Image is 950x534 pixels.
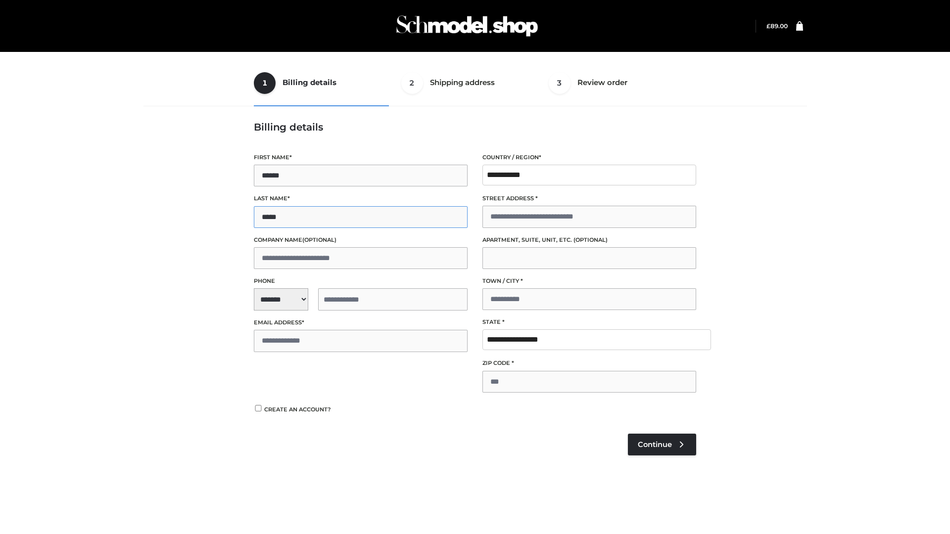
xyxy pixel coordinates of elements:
label: Town / City [482,276,696,286]
span: Continue [638,440,672,449]
span: (optional) [573,236,608,243]
label: Email address [254,318,468,327]
span: £ [766,22,770,30]
img: Schmodel Admin 964 [393,6,541,45]
label: Last name [254,194,468,203]
label: State [482,317,696,327]
a: £89.00 [766,22,788,30]
label: Company name [254,235,468,245]
label: Apartment, suite, unit, etc. [482,235,696,245]
label: Street address [482,194,696,203]
a: Continue [628,434,696,455]
label: Phone [254,276,468,286]
span: Create an account? [264,406,331,413]
label: First name [254,153,468,162]
h3: Billing details [254,121,696,133]
bdi: 89.00 [766,22,788,30]
input: Create an account? [254,405,263,411]
label: ZIP Code [482,358,696,368]
span: (optional) [302,236,336,243]
label: Country / Region [482,153,696,162]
